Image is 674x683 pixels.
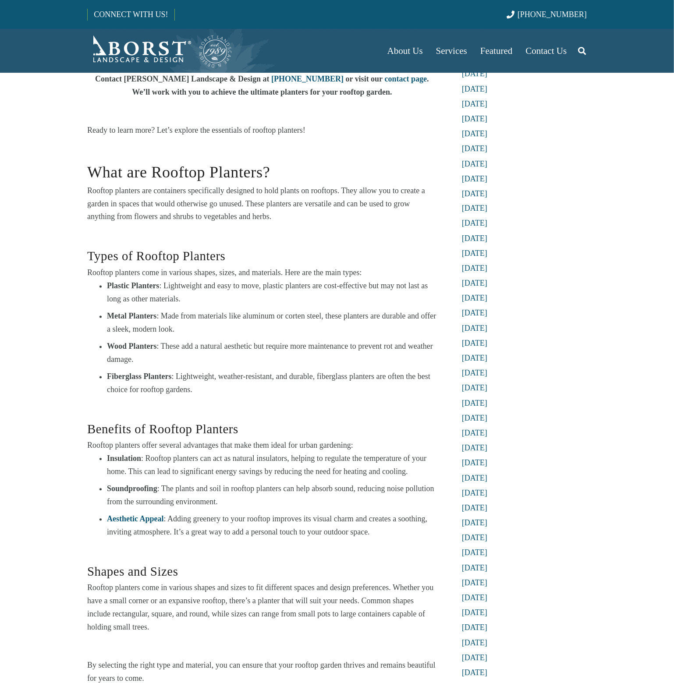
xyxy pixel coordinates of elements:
[462,69,487,78] a: [DATE]
[462,294,487,303] a: [DATE]
[107,282,159,290] strong: Plastic Planters
[87,408,437,439] h3: Benefits of Rooftop Planters
[462,623,487,632] a: [DATE]
[462,189,487,198] a: [DATE]
[346,74,383,83] strong: or visit our
[462,249,487,258] a: [DATE]
[436,46,467,56] span: Services
[107,372,171,381] strong: Fiberglass Planters
[462,144,487,153] a: [DATE]
[462,384,487,393] a: [DATE]
[462,369,487,378] a: [DATE]
[573,40,591,62] a: Search
[462,204,487,213] a: [DATE]
[480,46,512,56] span: Featured
[462,324,487,333] a: [DATE]
[385,74,427,83] a: contact page
[107,342,157,351] strong: Wood Planters
[462,354,487,363] a: [DATE]
[462,519,487,527] a: [DATE]
[462,234,487,243] a: [DATE]
[87,551,437,581] h3: Shapes and Sizes
[107,454,141,463] strong: Insulation
[519,29,574,73] a: Contact Us
[107,370,437,396] li: : Lightweight, weather-resistant, and durable, fiberglass planters are often the best choice for ...
[107,515,164,524] a: Aesthetic Appeal
[87,33,233,68] a: Borst-Logo
[462,654,487,662] a: [DATE]
[107,310,437,336] li: : Made from materials like aluminum or corten steel, these planters are durable and offer a sleek...
[462,534,487,542] a: [DATE]
[507,10,587,19] a: [PHONE_NUMBER]
[88,4,174,25] a: CONNECT WITH US!
[462,85,487,93] a: [DATE]
[462,339,487,348] a: [DATE]
[462,114,487,123] a: [DATE]
[462,549,487,557] a: [DATE]
[526,46,567,56] span: Contact Us
[462,129,487,138] a: [DATE]
[462,444,487,453] a: [DATE]
[462,639,487,648] a: [DATE]
[107,312,156,321] strong: Metal Planters
[462,174,487,183] a: [DATE]
[107,485,157,493] strong: Soundproofing
[462,99,487,108] a: [DATE]
[462,564,487,573] a: [DATE]
[462,429,487,438] a: [DATE]
[107,482,437,509] li: : The plants and soil in rooftop planters can help absorb sound, reducing noise pollution from th...
[462,264,487,273] a: [DATE]
[107,340,437,366] li: : These add a natural aesthetic but require more maintenance to prevent rot and weather damage.
[462,609,487,617] a: [DATE]
[462,459,487,467] a: [DATE]
[87,266,437,280] p: Rooftop planters come in various shapes, sizes, and materials. Here are the main types:
[462,504,487,513] a: [DATE]
[387,46,423,56] span: About Us
[462,309,487,318] a: [DATE]
[462,414,487,423] a: [DATE]
[518,10,587,19] span: [PHONE_NUMBER]
[381,29,429,73] a: About Us
[462,594,487,602] a: [DATE]
[462,279,487,288] a: [DATE]
[107,513,437,539] li: : Adding greenery to your rooftop improves its visual charm and creates a soothing, inviting atmo...
[462,399,487,408] a: [DATE]
[462,489,487,498] a: [DATE]
[462,474,487,483] a: [DATE]
[87,184,437,223] p: Rooftop planters are containers specifically designed to hold plants on rooftops. They allow you ...
[462,669,487,677] a: [DATE]
[429,29,474,73] a: Services
[107,280,437,306] li: : Lightweight and easy to move, plastic planters are cost-effective but may not last as long as o...
[462,219,487,228] a: [DATE]
[462,159,487,168] a: [DATE]
[87,581,437,634] p: Rooftop planters come in various shapes and sizes to fit different spaces and design preferences....
[87,235,437,266] h3: Types of Rooftop Planters
[271,74,344,83] a: [PHONE_NUMBER]
[95,74,270,83] strong: Contact [PERSON_NAME] Landscape & Design at
[87,149,437,184] h2: What are Rooftop Planters?
[474,29,519,73] a: Featured
[462,579,487,587] a: [DATE]
[87,124,437,137] p: Ready to learn more? Let’s explore the essentials of rooftop planters!
[107,452,437,478] li: : Rooftop planters can act as natural insulators, helping to regulate the temperature of your hom...
[87,439,437,452] p: Rooftop planters offer several advantages that make them ideal for urban gardening:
